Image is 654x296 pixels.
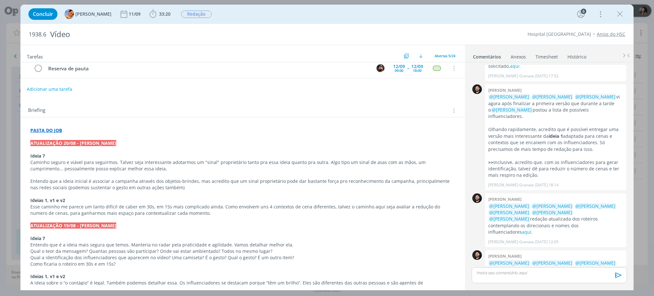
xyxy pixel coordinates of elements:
img: B [472,193,482,203]
span: Tarefas [27,52,43,60]
span: [DATE] 17:52 [535,73,559,79]
span: @[PERSON_NAME] [575,94,615,100]
p: Olhando rapidamente, acredito que é possível entregar uma versão mais interessante da adaptada pa... [488,126,623,152]
div: 11/09 [129,12,142,16]
p: Entendo que a ideia inicial é associar a campanha através dos objetos-brindes, mas acredito que u... [30,178,455,191]
p: Caminho seguro e viável para seguirmos. Talvez seja interessante adotarmos um "sinal" proprietári... [30,159,455,172]
span: @[PERSON_NAME] [489,203,529,209]
button: 33:20 [148,9,172,19]
div: 12/09 [393,64,405,69]
span: @[PERSON_NAME] [575,260,615,266]
span: @[PERSON_NAME] [532,260,572,266]
b: [PERSON_NAME] [488,87,521,93]
p: Inclusive, acredito que, com os influenciadores para gerar identificação, talvez dê para reduzir ... [488,159,623,179]
span: Redação [181,11,212,18]
p: [PERSON_NAME] Granata [488,182,534,188]
strong: ATUALIZAÇÃO 19/08 - [PERSON_NAME] [30,222,116,229]
div: Reserva de pauta [45,65,370,73]
strong: Ideias 1, v1 e v2 [30,273,65,279]
span: 33:20 [159,11,171,17]
div: 18:00 [413,69,422,72]
div: 12/09 [411,64,423,69]
span: @[PERSON_NAME] [489,209,529,215]
span: Abertas 5/24 [435,53,455,58]
img: B [376,64,384,72]
p: redação atualizada dos roteiros contemplando os direcionais e nomes dos influenciadores [488,203,623,236]
span: [PERSON_NAME] [75,12,111,16]
span: @[PERSON_NAME] [532,94,572,100]
div: dialog [20,4,634,290]
p: redação atualizada [488,260,623,279]
b: [PERSON_NAME] [488,253,521,259]
a: Anjos do HSC [597,31,625,37]
p: Qual o teor da mensagem? Quantas pessoas vão participar? Onde vai estar ambientado? Todos no mesm... [30,248,455,254]
p: [PERSON_NAME] Granata [488,73,534,79]
p: [PERSON_NAME] Granata [488,239,534,245]
span: 1938.6 [29,31,46,38]
button: 6 [576,9,586,19]
span: Briefing [28,106,45,115]
img: B [472,250,482,260]
strong: ATUALIZAÇÃO 20/08 - [PERSON_NAME] [30,140,116,146]
a: Hospital [GEOGRAPHIC_DATA] [528,31,591,37]
span: @[PERSON_NAME] [492,107,532,113]
a: Comentários [473,51,501,60]
p: Como ficaria o roteiro em 30s e em 15s? [30,261,455,267]
div: 6 [581,9,586,14]
a: aqui. [510,63,521,69]
p: Qual a identificação dos influenciadores que aparecem no vídeo? Uma camiseta? É o gesto? Qual o g... [30,254,455,261]
p: vi agora após finalizar a primeira versão que durante a tarde o postou a lista de possíveis influ... [488,94,623,120]
button: Concluir [28,8,57,20]
p: A ideia sobre o “o contágio” é legal. Também podemos detalhar essa. Os influenciadores se destaca... [30,280,455,292]
button: Adicionar uma tarefa [27,83,72,95]
span: -- [407,66,409,70]
p: Entendo que é a ideia mais segura que temos. Manteria no radar pela praticidade e agilidade. Vamo... [30,242,455,248]
a: aqui. [522,229,533,235]
button: B [376,63,385,73]
img: arrow-down.svg [419,54,423,58]
strong: Ideia 7 [30,153,45,159]
a: Timesheet [535,51,558,60]
span: [DATE] 12:05 [535,239,559,245]
img: L [65,9,74,19]
div: 09:00 [395,69,403,72]
span: @[PERSON_NAME] [532,209,572,215]
p: Esse caminho me parece um tanto difícil de caber em 30s, em 15s mais complicado ainda. Como envol... [30,204,455,216]
a: PASTA DO JOB [30,127,62,133]
strong: >> [488,159,493,165]
strong: Ideia 7 [30,235,45,241]
div: Vídeo [48,27,374,42]
b: [PERSON_NAME] [488,196,521,202]
span: @[PERSON_NAME] [489,216,529,222]
button: L[PERSON_NAME] [65,9,111,19]
button: Redação [181,10,212,18]
span: Concluir [33,12,53,17]
a: Histórico [567,51,587,60]
strong: Ideias 1, v1 e v2 [30,197,65,203]
div: Anexos [511,54,526,60]
span: @[PERSON_NAME] [575,203,615,209]
span: @[PERSON_NAME] [489,260,529,266]
span: @[PERSON_NAME] [489,94,529,100]
img: B [472,84,482,94]
span: [DATE] 18:14 [535,182,559,188]
strong: ideia 1 [549,133,563,139]
span: @[PERSON_NAME] [532,203,572,209]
